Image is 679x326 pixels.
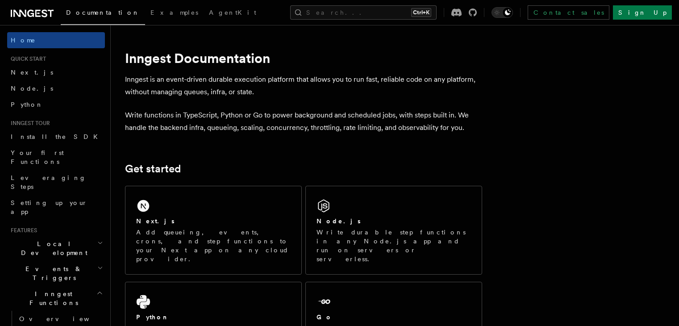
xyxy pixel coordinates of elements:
[7,32,105,48] a: Home
[19,315,111,322] span: Overview
[11,69,53,76] span: Next.js
[136,313,169,322] h2: Python
[7,289,96,307] span: Inngest Functions
[7,236,105,261] button: Local Development
[528,5,609,20] a: Contact sales
[125,50,482,66] h1: Inngest Documentation
[11,36,36,45] span: Home
[11,133,103,140] span: Install the SDK
[411,8,431,17] kbd: Ctrl+K
[317,217,361,226] h2: Node.js
[145,3,204,24] a: Examples
[11,174,86,190] span: Leveraging Steps
[7,145,105,170] a: Your first Functions
[7,286,105,311] button: Inngest Functions
[136,217,175,226] h2: Next.js
[7,227,37,234] span: Features
[150,9,198,16] span: Examples
[125,163,181,175] a: Get started
[7,55,46,63] span: Quick start
[61,3,145,25] a: Documentation
[66,9,140,16] span: Documentation
[7,64,105,80] a: Next.js
[7,120,50,127] span: Inngest tour
[125,73,482,98] p: Inngest is an event-driven durable execution platform that allows you to run fast, reliable code ...
[7,170,105,195] a: Leveraging Steps
[11,199,87,215] span: Setting up your app
[7,129,105,145] a: Install the SDK
[11,85,53,92] span: Node.js
[11,101,43,108] span: Python
[613,5,672,20] a: Sign Up
[11,149,64,165] span: Your first Functions
[204,3,262,24] a: AgentKit
[7,96,105,113] a: Python
[290,5,437,20] button: Search...Ctrl+K
[136,228,291,263] p: Add queueing, events, crons, and step functions to your Next app on any cloud provider.
[317,313,333,322] h2: Go
[209,9,256,16] span: AgentKit
[7,195,105,220] a: Setting up your app
[305,186,482,275] a: Node.jsWrite durable step functions in any Node.js app and run on servers or serverless.
[317,228,471,263] p: Write durable step functions in any Node.js app and run on servers or serverless.
[125,109,482,134] p: Write functions in TypeScript, Python or Go to power background and scheduled jobs, with steps bu...
[7,264,97,282] span: Events & Triggers
[492,7,513,18] button: Toggle dark mode
[7,261,105,286] button: Events & Triggers
[125,186,302,275] a: Next.jsAdd queueing, events, crons, and step functions to your Next app on any cloud provider.
[7,80,105,96] a: Node.js
[7,239,97,257] span: Local Development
